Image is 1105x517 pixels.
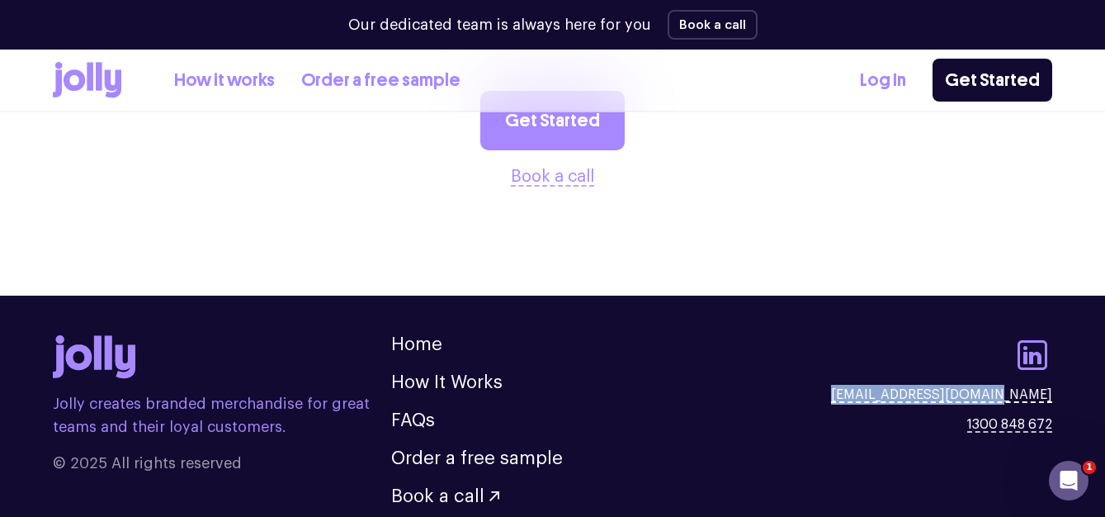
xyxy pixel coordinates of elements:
[933,59,1052,102] a: Get Started
[17,194,314,257] div: Send us a messageWe'll be back online later [DATE]
[860,67,906,94] a: Log In
[391,335,442,353] a: Home
[174,67,275,94] a: How it works
[64,406,101,418] span: Home
[34,225,276,243] div: We'll be back online later [DATE]
[33,26,66,59] div: Profile image for David
[220,406,276,418] span: Messages
[301,67,460,94] a: Order a free sample
[1083,461,1096,474] span: 1
[831,385,1052,405] a: [EMAIL_ADDRESS][DOMAIN_NAME]
[480,91,625,150] a: Get Started
[53,392,391,439] p: Jolly creates branded merchandise for great teams and their loyal customers.
[511,164,594,190] button: Book a call
[348,14,651,36] p: Our dedicated team is always here for you
[391,449,563,467] a: Order a free sample
[33,117,297,145] p: Hi there 👋
[165,365,330,431] button: Messages
[391,373,503,391] a: How It Works
[391,487,484,505] span: Book a call
[33,145,297,173] p: How can we help?
[391,411,435,429] a: FAQs
[967,415,1052,434] a: 1300 848 672
[668,10,758,40] button: Book a call
[391,487,499,505] button: Book a call
[1049,461,1088,500] iframe: To enrich screen reader interactions, please activate Accessibility in Grammarly extension settings
[53,452,391,475] span: © 2025 All rights reserved
[34,208,276,225] div: Send us a message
